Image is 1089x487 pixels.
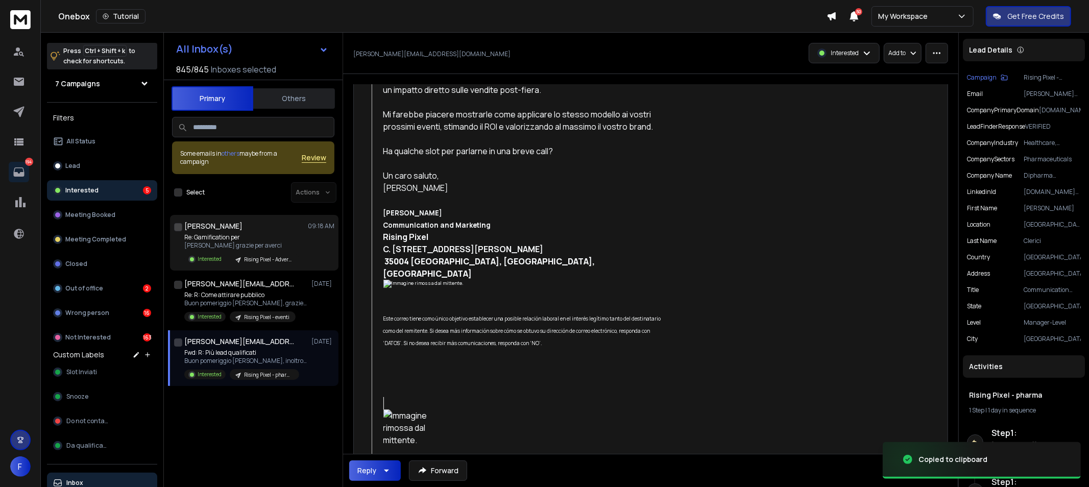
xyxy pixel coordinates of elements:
button: Snooze [47,386,157,407]
button: Closed [47,254,157,274]
p: Company Name [967,172,1012,180]
p: Lead Details [969,45,1012,55]
span: [PERSON_NAME] [383,208,443,217]
p: Fwd: R: Più lead qualificati [184,349,307,357]
button: Forward [409,460,467,481]
span: Un caro saluto, [383,170,440,181]
span: Este correo tiene como único objetivo establecer una posible relación laboral en el interés legít... [383,315,662,347]
h3: Filters [47,111,157,125]
p: Closed [65,260,87,268]
p: Interested [65,186,99,194]
button: Lead [47,156,157,176]
p: [DOMAIN_NAME][URL] [1024,188,1081,196]
label: Select [186,188,205,197]
p: companySectors [967,155,1014,163]
p: address [967,270,990,278]
div: | [969,406,1079,415]
button: F [10,456,31,477]
p: leadFinderResponse [967,123,1025,131]
h3: Inboxes selected [211,63,276,76]
button: Meeting Completed [47,229,157,250]
p: linkedinId [967,188,996,196]
a: 194 [9,162,29,182]
p: companyIndustry [967,139,1018,147]
p: [PERSON_NAME][EMAIL_ADDRESS][DOMAIN_NAME] [353,50,511,58]
p: Rising Pixel - pharma [1024,74,1081,82]
h1: Rising Pixel - pharma [969,390,1079,400]
span: Rising Pixel [383,231,429,242]
button: Review [302,153,326,163]
p: [GEOGRAPHIC_DATA] [1024,302,1081,310]
p: 09:18 AM [308,222,334,230]
p: Lead [65,162,80,170]
span: 1 Step [969,406,984,415]
p: [PERSON_NAME] grazie per averci [184,241,299,250]
p: VERIFIED [1025,123,1081,131]
img: Immagine rimossa dal mittente. [383,280,473,311]
span: 35004 [GEOGRAPHIC_DATA], [GEOGRAPHIC_DATA], [GEOGRAPHIC_DATA] [383,256,597,279]
button: Reply [349,460,401,481]
button: Others [253,87,335,110]
span: Slot Inviati [66,368,97,376]
p: 194 [25,158,33,166]
span: others [222,149,239,158]
p: Healthcare, Pharmaceuticals, & Biotech [1024,139,1081,147]
span: Ctrl + Shift + k [83,45,127,57]
span: Communication and Marketing [383,221,491,230]
p: Interested [198,371,222,378]
p: [PERSON_NAME][EMAIL_ADDRESS][DOMAIN_NAME] [1024,90,1081,98]
p: [GEOGRAPHIC_DATA] [1024,270,1081,278]
p: companyPrimaryDomain [967,106,1039,114]
p: Not Interested [65,333,111,342]
button: 7 Campaigns [47,74,157,94]
h1: [PERSON_NAME] [184,221,243,231]
p: [DOMAIN_NAME] [1039,106,1081,114]
p: Interested [198,313,222,321]
p: Re: R: Come attirare pubblico [184,291,307,299]
p: First Name [967,204,997,212]
p: Rising Pixel - Advergames / Playable Ads [244,256,293,263]
h6: Step 1 : [991,427,1081,439]
button: Interested5 [47,180,157,201]
button: Get Free Credits [986,6,1071,27]
span: 845 / 845 [176,63,209,76]
div: Reply [357,466,376,476]
div: 2 [143,284,151,293]
h3: Custom Labels [53,350,104,360]
p: Buon pomeriggio [PERSON_NAME], inoltro il [184,357,307,365]
button: Da qualificare [47,435,157,456]
p: Clerici [1024,237,1081,245]
button: Slot Inviati [47,362,157,382]
img: Immagine rimossa dal mittente. [383,409,434,460]
p: Interested [198,255,222,263]
p: Last Name [967,237,997,245]
button: Tutorial [96,9,146,23]
span: [PERSON_NAME] [383,182,449,193]
p: Meeting Booked [65,211,115,219]
button: Primary [172,86,253,111]
p: Dipharma [PERSON_NAME] [1024,172,1081,180]
div: Copied to clipboard [918,454,987,465]
span: Da qualificare [66,442,109,450]
p: [PERSON_NAME] [1024,204,1081,212]
p: Out of office [65,284,103,293]
p: location [967,221,990,229]
p: Pharmaceuticals [1024,155,1081,163]
p: Meeting Completed [65,235,126,243]
p: Get Free Credits [1007,11,1064,21]
p: Inbox [66,479,83,487]
p: Email [967,90,983,98]
span: Mi farebbe piacere mostrarle come applicare lo stesso modello ai vostri prossimi eventi, stimando... [383,109,654,132]
p: Wrong person [65,309,109,317]
h1: All Inbox(s) [176,44,233,54]
p: [DATE] [311,280,334,288]
p: [GEOGRAPHIC_DATA], [GEOGRAPHIC_DATA], [GEOGRAPHIC_DATA] [1024,221,1081,229]
button: All Status [47,131,157,152]
p: Rising Pixel - pharma [244,371,293,379]
div: Activities [963,355,1085,378]
span: Ha qualche slot per parlarne in una breve call? [383,145,553,157]
p: city [967,335,978,343]
p: [GEOGRAPHIC_DATA] [1024,335,1081,343]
